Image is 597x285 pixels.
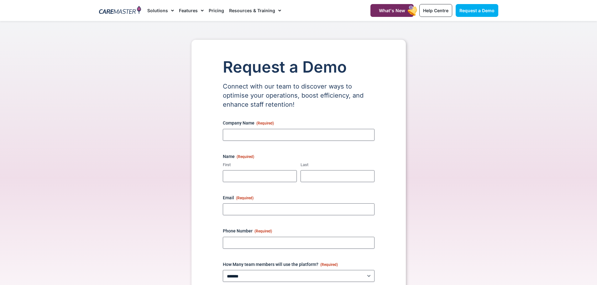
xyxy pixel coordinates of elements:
span: Help Centre [423,8,448,13]
a: What's New [370,4,414,17]
label: Phone Number [223,228,374,234]
span: What's New [379,8,405,13]
label: How Many team members will use the platform? [223,261,374,267]
label: First [223,162,297,168]
label: Company Name [223,120,374,126]
span: (Required) [237,155,254,159]
span: (Required) [236,196,254,200]
span: (Required) [254,229,272,233]
label: Email [223,195,374,201]
legend: Name [223,153,254,160]
img: CareMaster Logo [99,6,141,15]
span: (Required) [256,121,274,125]
span: (Required) [320,262,338,267]
h1: Request a Demo [223,59,374,76]
p: Connect with our team to discover ways to optimise your operations, boost efficiency, and enhance... [223,82,374,109]
a: Help Centre [419,4,452,17]
span: Request a Demo [459,8,495,13]
label: Last [301,162,374,168]
a: Request a Demo [456,4,498,17]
